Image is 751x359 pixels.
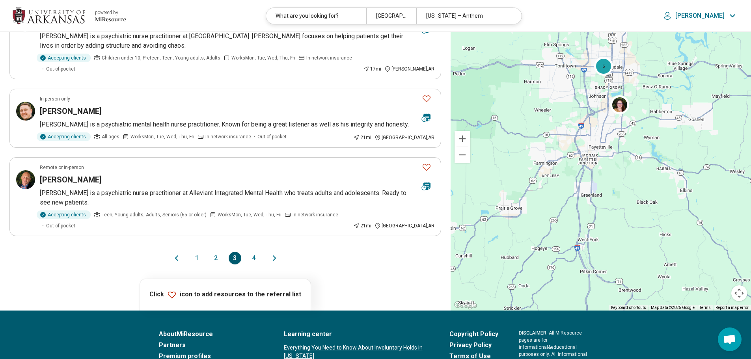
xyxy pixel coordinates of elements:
[594,56,613,75] div: 5
[102,211,207,218] span: Teen, Young adults, Adults, Seniors (65 or older)
[218,211,281,218] span: Works Mon, Tue, Wed, Thu, Fri
[37,210,91,219] div: Accepting clients
[453,300,479,311] img: Google
[419,159,434,175] button: Favorite
[675,12,725,20] p: [PERSON_NAME]
[248,252,260,264] button: 4
[366,8,416,24] div: [GEOGRAPHIC_DATA], [GEOGRAPHIC_DATA]
[731,285,747,301] button: Map camera controls
[284,329,429,339] a: Learning center
[519,330,546,336] span: DISCLAIMER
[419,91,434,107] button: Favorite
[718,327,742,351] div: Open chat
[266,8,366,24] div: What are you looking for?
[102,54,220,61] span: Children under 10, Preteen, Teen, Young adults, Adults
[40,174,102,185] h3: [PERSON_NAME]
[40,106,102,117] h3: [PERSON_NAME]
[40,32,434,50] p: [PERSON_NAME] is a psychiatric nurse practitioner at [GEOGRAPHIC_DATA]. [PERSON_NAME] focuses on ...
[611,305,646,311] button: Keyboard shortcuts
[37,54,91,62] div: Accepting clients
[455,147,470,163] button: Zoom out
[453,300,479,311] a: Open this area in Google Maps (opens a new window)
[191,252,203,264] button: 1
[102,133,119,140] span: All ages
[416,8,516,24] div: [US_STATE] – Anthem
[363,65,381,73] div: 17 mi
[375,134,434,141] div: [GEOGRAPHIC_DATA] , AR
[205,133,251,140] span: In-network insurance
[293,211,338,218] span: In-network insurance
[95,9,126,16] div: powered by
[149,290,301,299] p: Click icon to add resources to the referral list
[13,6,126,25] a: University of Arkansaspowered by
[651,305,695,310] span: Map data ©2025 Google
[210,252,222,264] button: 2
[384,65,434,73] div: [PERSON_NAME] , AR
[375,222,434,229] div: [GEOGRAPHIC_DATA] , AR
[159,340,263,350] a: Partners
[159,329,263,339] a: AboutMiResource
[40,164,84,171] p: Remote or In-person
[40,120,434,129] p: [PERSON_NAME] is a psychiatric mental health nurse practitioner. Known for being a great listener...
[306,54,352,61] span: In-network insurance
[229,252,241,264] button: 3
[716,305,749,310] a: Report a map error
[270,252,279,264] button: Next page
[455,131,470,147] button: Zoom in
[172,252,181,264] button: Previous page
[231,54,295,61] span: Works Mon, Tue, Wed, Thu, Fri
[40,188,434,207] p: [PERSON_NAME] is a psychiatric nurse practitioner at Alleviant Integrated Mental Health who treat...
[37,132,91,141] div: Accepting clients
[130,133,194,140] span: Works Mon, Tue, Wed, Thu, Fri
[449,340,498,350] a: Privacy Policy
[46,222,75,229] span: Out-of-pocket
[353,222,371,229] div: 21 mi
[40,95,70,102] p: In-person only
[699,305,711,310] a: Terms (opens in new tab)
[13,6,85,25] img: University of Arkansas
[257,133,287,140] span: Out-of-pocket
[353,134,371,141] div: 21 mi
[46,65,75,73] span: Out-of-pocket
[449,329,498,339] a: Copyright Policy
